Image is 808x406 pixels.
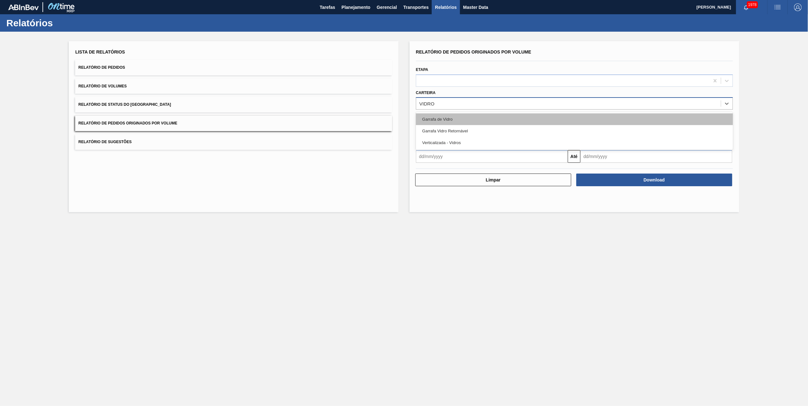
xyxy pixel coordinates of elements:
[794,3,802,11] img: Logout
[75,49,125,54] span: Lista de Relatórios
[341,3,370,11] span: Planejamento
[78,65,125,70] span: Relatório de Pedidos
[416,125,733,137] div: Garrafa Vidro Retornável
[416,91,436,95] label: Carteira
[320,3,335,11] span: Tarefas
[75,60,392,75] button: Relatório de Pedidos
[75,134,392,150] button: Relatório de Sugestões
[75,97,392,112] button: Relatório de Status do [GEOGRAPHIC_DATA]
[416,49,531,54] span: Relatório de Pedidos Originados por Volume
[435,3,456,11] span: Relatórios
[774,3,781,11] img: userActions
[75,79,392,94] button: Relatório de Volumes
[6,19,119,27] h1: Relatórios
[75,116,392,131] button: Relatório de Pedidos Originados por Volume
[568,150,580,163] button: Até
[736,3,756,12] button: Notificações
[416,150,568,163] input: dd/mm/yyyy
[78,84,126,88] span: Relatório de Volumes
[377,3,397,11] span: Gerencial
[78,102,171,107] span: Relatório de Status do [GEOGRAPHIC_DATA]
[416,137,733,149] div: Verticalizada - Vidros
[747,1,758,8] span: 1978
[416,67,428,72] label: Etapa
[78,140,132,144] span: Relatório de Sugestões
[8,4,39,10] img: TNhmsLtSVTkK8tSr43FrP2fwEKptu5GPRR3wAAAABJRU5ErkJggg==
[463,3,488,11] span: Master Data
[403,3,429,11] span: Transportes
[580,150,732,163] input: dd/mm/yyyy
[78,121,177,125] span: Relatório de Pedidos Originados por Volume
[416,113,733,125] div: Garrafa de Vidro
[576,174,732,186] button: Download
[415,174,571,186] button: Limpar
